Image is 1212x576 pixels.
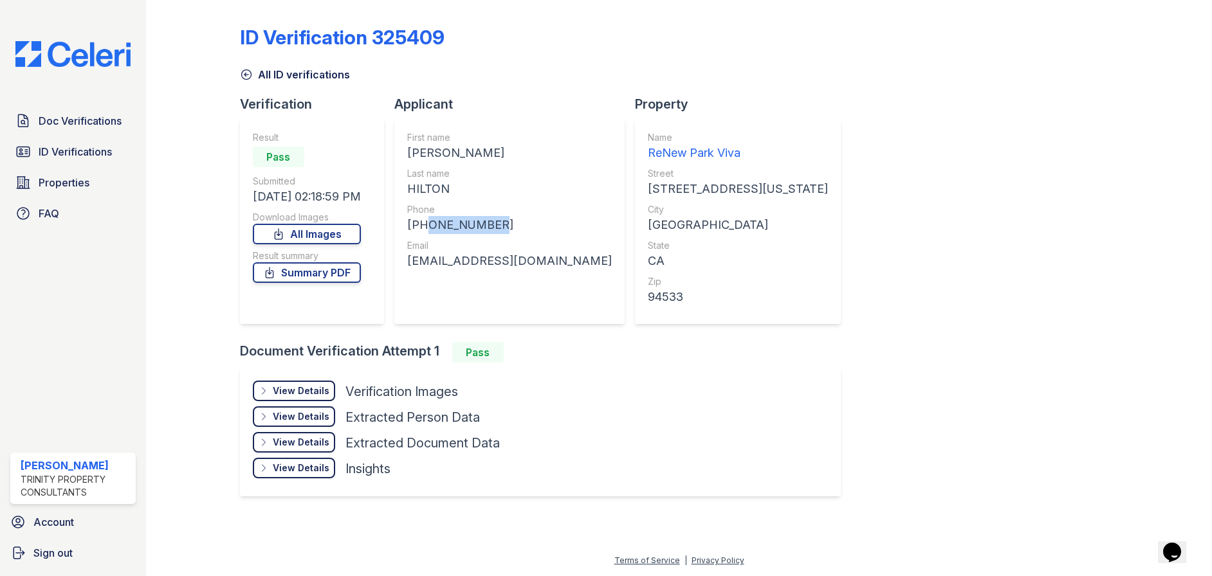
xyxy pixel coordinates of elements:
[635,95,851,113] div: Property
[240,342,851,363] div: Document Verification Attempt 1
[648,180,828,198] div: [STREET_ADDRESS][US_STATE]
[10,170,136,195] a: Properties
[394,95,635,113] div: Applicant
[253,262,361,283] a: Summary PDF
[648,131,828,162] a: Name ReNew Park Viva
[345,408,480,426] div: Extracted Person Data
[39,144,112,159] span: ID Verifications
[273,384,329,397] div: View Details
[648,239,828,252] div: State
[648,203,828,216] div: City
[407,216,612,234] div: [PHONE_NUMBER]
[452,342,504,363] div: Pass
[21,473,131,499] div: Trinity Property Consultants
[648,275,828,288] div: Zip
[345,460,390,478] div: Insights
[39,206,59,221] span: FAQ
[240,26,445,49] div: ID Verification 325409
[407,180,612,198] div: HILTON
[648,288,828,306] div: 94533
[407,239,612,252] div: Email
[407,252,612,270] div: [EMAIL_ADDRESS][DOMAIN_NAME]
[407,167,612,180] div: Last name
[648,131,828,144] div: Name
[253,131,361,144] div: Result
[10,139,136,165] a: ID Verifications
[253,175,361,188] div: Submitted
[5,41,141,67] img: CE_Logo_Blue-a8612792a0a2168367f1c8372b55b34899dd931a85d93a1a3d3e32e68fde9ad4.png
[10,108,136,134] a: Doc Verifications
[10,201,136,226] a: FAQ
[21,458,131,473] div: [PERSON_NAME]
[407,203,612,216] div: Phone
[253,188,361,206] div: [DATE] 02:18:59 PM
[692,555,744,565] a: Privacy Policy
[5,509,141,535] a: Account
[648,167,828,180] div: Street
[614,555,680,565] a: Terms of Service
[345,434,500,452] div: Extracted Document Data
[253,211,361,224] div: Download Images
[240,67,350,82] a: All ID verifications
[240,95,394,113] div: Verification
[253,224,361,244] a: All Images
[407,144,612,162] div: [PERSON_NAME]
[684,555,687,565] div: |
[39,113,122,129] span: Doc Verifications
[1158,525,1199,563] iframe: chat widget
[253,249,361,262] div: Result summary
[5,540,141,566] a: Sign out
[273,462,329,474] div: View Details
[33,514,74,530] span: Account
[273,410,329,423] div: View Details
[273,436,329,449] div: View Details
[648,252,828,270] div: CA
[345,382,458,401] div: Verification Images
[407,131,612,144] div: First name
[648,216,828,234] div: [GEOGRAPHIC_DATA]
[253,147,304,167] div: Pass
[648,144,828,162] div: ReNew Park Viva
[39,175,89,190] span: Properties
[33,545,73,561] span: Sign out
